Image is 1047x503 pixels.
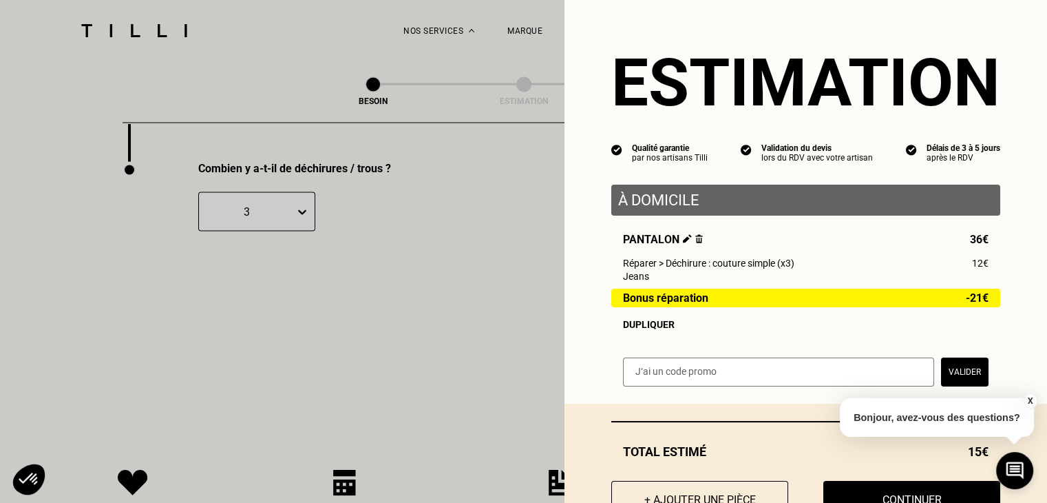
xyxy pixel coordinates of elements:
[761,153,873,163] div: lors du RDV avec votre artisan
[611,44,1000,121] section: Estimation
[927,143,1000,153] div: Délais de 3 à 5 jours
[840,398,1034,437] p: Bonjour, avez-vous des questions?
[741,143,752,156] img: icon list info
[970,233,988,246] span: 36€
[968,444,988,459] span: 15€
[966,292,988,304] span: -21€
[1023,393,1037,409] button: X
[972,258,988,269] span: 12€
[761,143,873,153] div: Validation du devis
[611,143,622,156] img: icon list info
[623,292,708,304] span: Bonus réparation
[618,192,993,209] p: À domicile
[683,234,692,243] img: Éditer
[623,319,988,330] div: Dupliquer
[623,233,703,246] span: Pantalon
[695,234,703,243] img: Supprimer
[927,153,1000,163] div: après le RDV
[623,358,934,387] input: J‘ai un code promo
[611,444,1000,459] div: Total estimé
[941,358,988,387] button: Valider
[906,143,917,156] img: icon list info
[632,143,708,153] div: Qualité garantie
[632,153,708,163] div: par nos artisans Tilli
[623,258,794,269] span: Réparer > Déchirure : couture simple (x3)
[623,271,649,282] span: Jeans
